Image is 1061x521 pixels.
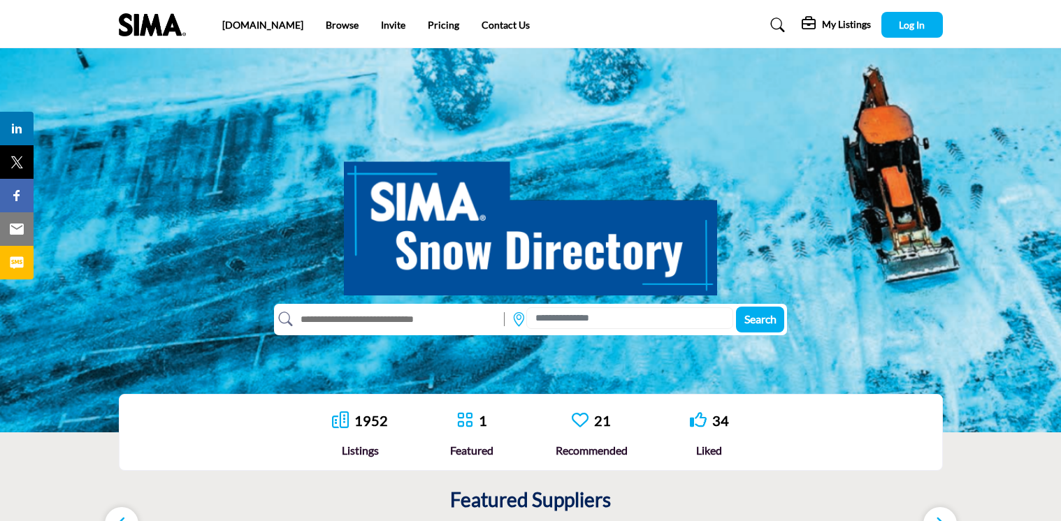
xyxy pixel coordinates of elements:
[736,307,784,332] button: Search
[712,412,729,429] a: 34
[456,411,473,430] a: Go to Featured
[802,17,871,34] div: My Listings
[326,19,359,31] a: Browse
[450,442,493,459] div: Featured
[572,411,589,430] a: Go to Recommended
[744,312,777,325] span: Search
[757,14,794,36] a: Search
[899,19,925,31] span: Log In
[222,19,303,31] a: [DOMAIN_NAME]
[344,146,717,295] img: SIMA Snow Directory
[690,442,729,459] div: Liked
[500,309,508,330] img: Rectangle%203585.svg
[428,19,459,31] a: Pricing
[594,412,611,429] a: 21
[119,13,193,36] img: Site Logo
[822,18,871,31] h5: My Listings
[381,19,405,31] a: Invite
[450,488,611,512] h2: Featured Suppliers
[690,411,707,428] i: Go to Liked
[482,19,530,31] a: Contact Us
[881,12,943,38] button: Log In
[354,412,388,429] a: 1952
[332,442,388,459] div: Listings
[556,442,628,459] div: Recommended
[479,412,487,429] a: 1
